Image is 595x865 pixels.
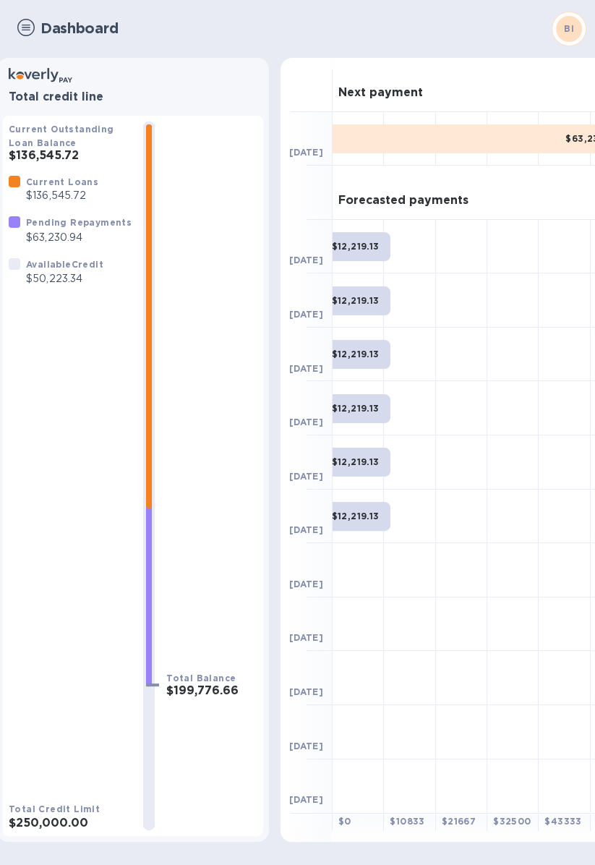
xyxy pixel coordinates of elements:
[289,309,323,320] b: [DATE]
[338,816,351,827] b: $ 0
[289,147,323,158] b: [DATE]
[26,271,103,286] p: $50,223.34
[289,255,323,265] b: [DATE]
[289,524,323,535] b: [DATE]
[289,794,323,805] b: [DATE]
[9,90,257,104] h3: Total credit line
[331,295,379,306] b: $12,219.13
[289,632,323,643] b: [DATE]
[331,511,379,521] b: $12,219.13
[166,673,236,683] b: Total Balance
[26,176,98,187] b: Current Loans
[289,471,323,482] b: [DATE]
[26,188,98,203] p: $136,545.72
[166,684,257,698] h3: $199,776.66
[9,124,114,148] b: Current Outstanding Loan Balance
[289,741,323,751] b: [DATE]
[26,259,103,270] b: Available Credit
[40,20,543,37] h1: Dashboard
[331,403,379,414] b: $12,219.13
[9,817,132,830] h3: $250,000.00
[338,194,468,208] h3: Forecasted payments
[26,217,132,228] b: Pending Repayments
[442,816,476,827] b: $ 21667
[26,230,132,245] p: $63,230.94
[289,579,323,589] b: [DATE]
[331,241,379,252] b: $12,219.13
[390,816,424,827] b: $ 10833
[9,804,100,814] b: Total Credit Limit
[564,23,574,34] b: BI
[289,417,323,427] b: [DATE]
[493,816,531,827] b: $ 32500
[289,363,323,374] b: [DATE]
[331,349,379,359] b: $12,219.13
[331,456,379,467] b: $12,219.13
[9,149,132,163] h3: $136,545.72
[289,686,323,697] b: [DATE]
[544,816,581,827] b: $ 43333
[338,86,423,100] h3: Next payment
